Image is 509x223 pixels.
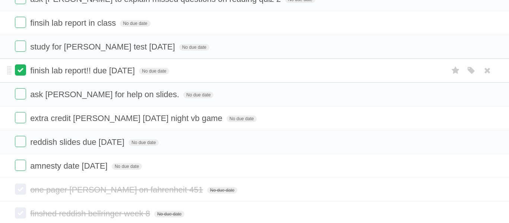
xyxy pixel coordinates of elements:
span: reddish slides due [DATE] [30,137,126,147]
span: No due date [207,187,237,194]
label: Done [15,184,26,195]
span: No due date [139,68,169,74]
label: Done [15,88,26,99]
span: No due date [129,139,159,146]
span: No due date [183,92,214,98]
span: ask [PERSON_NAME] for help on slides. [30,90,181,99]
label: Done [15,160,26,171]
span: study for [PERSON_NAME] test [DATE] [30,42,177,51]
label: Done [15,17,26,28]
span: extra credit [PERSON_NAME] [DATE] night vb game [30,114,224,123]
span: one pager [PERSON_NAME] on fahrenheit 451 [30,185,205,194]
span: No due date [120,20,150,27]
span: No due date [112,163,142,170]
label: Done [15,112,26,123]
span: finshed reddish bellringer week 8 [30,209,152,218]
span: No due date [179,44,209,51]
label: Done [15,41,26,52]
label: Star task [449,64,463,77]
label: Done [15,136,26,147]
span: amnesty date [DATE] [30,161,109,171]
span: finsih lab report in class [30,18,118,28]
span: No due date [154,211,184,217]
span: No due date [227,115,257,122]
label: Done [15,64,26,76]
label: Done [15,207,26,219]
span: finish lab report!! due [DATE] [30,66,137,75]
